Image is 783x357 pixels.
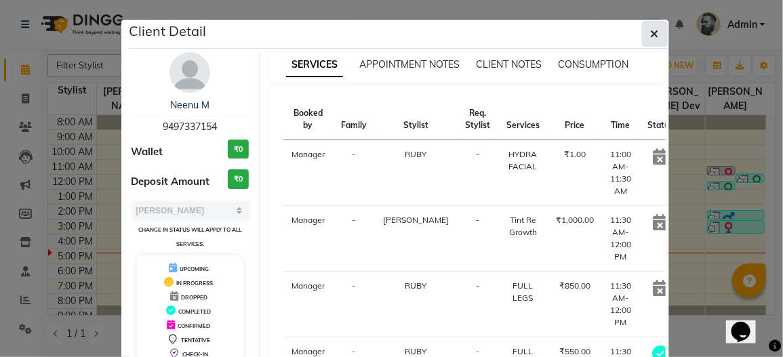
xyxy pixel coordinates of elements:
[178,308,211,315] span: COMPLETED
[506,280,540,304] div: FULL LEGS
[228,169,249,189] h3: ₹0
[457,272,498,337] td: -
[333,272,375,337] td: -
[283,140,333,206] td: Manager
[132,144,163,160] span: Wallet
[506,148,540,173] div: HYDRA FACIAL
[180,266,209,272] span: UPCOMING
[476,58,542,70] span: CLIENT NOTES
[286,53,343,77] span: SERVICES
[556,148,594,161] div: ₹1.00
[498,99,548,140] th: Services
[178,322,210,329] span: CONFIRMED
[548,99,602,140] th: Price
[383,215,449,225] span: [PERSON_NAME]
[169,52,210,93] img: avatar
[359,58,460,70] span: APPOINTMENT NOTES
[333,206,375,272] td: -
[283,99,333,140] th: Booked by
[602,206,639,272] td: 11:30 AM-12:00 PM
[333,99,375,140] th: Family
[506,214,540,238] div: Tint Re Growth
[181,337,210,343] span: TENTATIVE
[181,294,207,301] span: DROPPED
[132,174,210,190] span: Deposit Amount
[129,21,207,41] h5: Client Detail
[375,99,457,140] th: Stylist
[228,140,249,159] h3: ₹0
[163,121,217,133] span: 9497337154
[138,226,241,247] small: Change in status will apply to all services.
[283,206,333,272] td: Manager
[556,280,594,292] div: ₹850.00
[602,140,639,206] td: 11:00 AM-11:30 AM
[457,140,498,206] td: -
[405,346,427,356] span: RUBY
[405,280,427,291] span: RUBY
[558,58,628,70] span: CONSUMPTION
[602,272,639,337] td: 11:30 AM-12:00 PM
[283,272,333,337] td: Manager
[405,149,427,159] span: RUBY
[639,99,681,140] th: Status
[176,280,213,287] span: IN PROGRESS
[333,140,375,206] td: -
[726,303,769,343] iframe: chat widget
[457,206,498,272] td: -
[602,99,639,140] th: Time
[457,99,498,140] th: Req. Stylist
[170,99,209,111] a: Neenu M
[556,214,594,226] div: ₹1,000.00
